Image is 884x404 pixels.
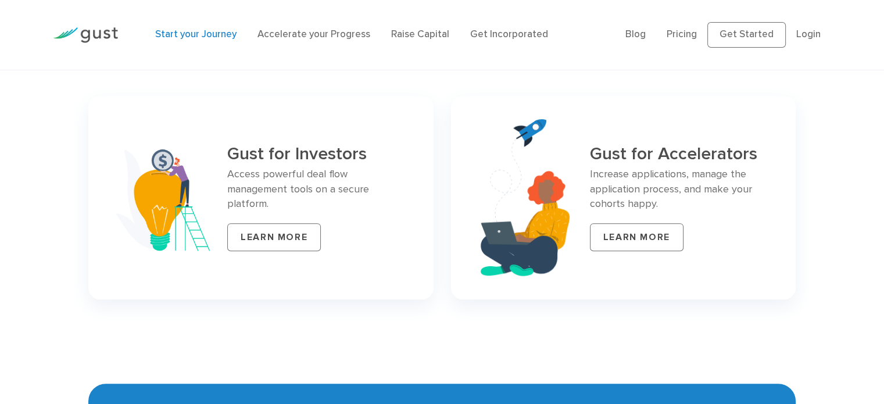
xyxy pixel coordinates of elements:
[53,27,118,43] img: Gust Logo
[116,145,210,251] img: Investor
[470,28,548,40] a: Get Incorporated
[590,223,683,251] a: LEARN MORE
[667,28,697,40] a: Pricing
[155,28,237,40] a: Start your Journey
[707,22,786,48] a: Get Started
[590,144,768,163] h3: Gust for Accelerators
[625,28,646,40] a: Blog
[257,28,370,40] a: Accelerate your Progress
[227,144,406,163] h3: Gust for Investors
[391,28,449,40] a: Raise Capital
[481,119,570,277] img: Accelerators
[227,167,406,212] p: Access powerful deal flow management tools on a secure platform.
[590,167,768,212] p: Increase applications, manage the application process, and make your cohorts happy.
[796,28,821,40] a: Login
[227,223,321,251] a: LEARN MORE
